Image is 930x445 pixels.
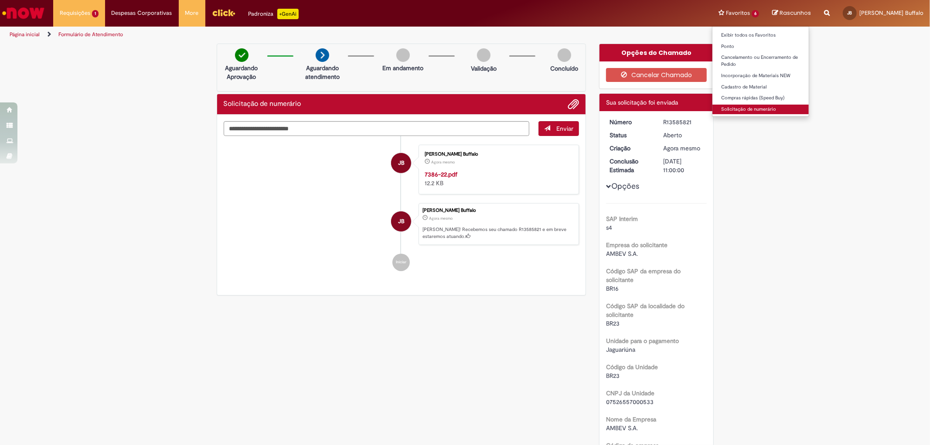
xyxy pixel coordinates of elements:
img: ServiceNow [1,4,46,22]
div: [PERSON_NAME] Buffalo [425,152,570,157]
b: SAP Interim [606,215,638,223]
a: Incorporação de Materiais NEW [712,71,809,81]
a: Formulário de Atendimento [58,31,123,38]
time: 01/10/2025 12:41:48 [429,216,453,221]
a: 7386-22.pdf [425,170,457,178]
b: Empresa do solicitante [606,241,668,249]
span: More [185,9,199,17]
a: Cadastro de Material [712,82,809,92]
span: Sua solicitação foi enviada [606,99,678,106]
dt: Status [603,131,657,139]
p: Em andamento [382,64,423,72]
img: img-circle-grey.png [477,48,491,62]
p: Concluído [550,64,578,73]
ul: Trilhas de página [7,27,613,43]
img: img-circle-grey.png [396,48,410,62]
b: Código SAP da empresa do solicitante [606,267,681,284]
span: 1 [92,10,99,17]
b: Código da Unidade [606,363,658,371]
span: Agora mesmo [663,144,700,152]
span: Rascunhos [780,9,811,17]
span: JB [398,211,405,232]
a: Ponto [712,42,809,51]
button: Adicionar anexos [568,99,579,110]
p: Aguardando atendimento [301,64,344,81]
div: Opções do Chamado [600,44,713,61]
span: BR16 [606,285,619,292]
span: Agora mesmo [429,216,453,221]
div: Aberto [663,131,704,139]
div: [PERSON_NAME] Buffalo [422,208,574,213]
span: AMBEV S.A. [606,424,638,432]
img: click_logo_yellow_360x200.png [212,6,235,19]
b: Código SAP da localidade do solicitante [606,302,685,319]
div: [DATE] 11:00:00 [663,157,704,174]
span: JB [398,153,405,173]
ul: Histórico de tíquete [224,136,579,280]
img: arrow-next.png [316,48,329,62]
span: JB [848,10,852,16]
div: 12.2 KB [425,170,570,187]
div: 01/10/2025 12:41:48 [663,144,704,153]
a: Solicitação de numerário [712,105,809,114]
a: Página inicial [10,31,40,38]
b: CNPJ da Unidade [606,389,654,397]
div: Julia Delamura Buffalo [391,153,411,173]
p: [PERSON_NAME]! Recebemos seu chamado R13585821 e em breve estaremos atuando. [422,226,574,240]
textarea: Digite sua mensagem aqui... [224,121,530,136]
h2: Solicitação de numerário Histórico de tíquete [224,100,301,108]
dt: Número [603,118,657,126]
a: Cancelamento ou Encerramento de Pedido [712,53,809,69]
time: 01/10/2025 12:41:26 [431,160,455,165]
p: Validação [471,64,497,73]
b: Nome da Empresa [606,415,656,423]
dt: Conclusão Estimada [603,157,657,174]
li: Julia Delamura Buffalo [224,203,579,245]
span: Enviar [556,125,573,132]
span: Agora mesmo [431,160,455,165]
div: R13585821 [663,118,704,126]
ul: Favoritos [712,26,809,117]
div: Padroniza [249,9,299,19]
div: Julia Delamura Buffalo [391,211,411,231]
a: Rascunhos [772,9,811,17]
b: Unidade para o pagamento [606,337,679,345]
span: BR23 [606,319,620,327]
span: Favoritos [726,9,750,17]
span: Despesas Corporativas [112,9,172,17]
p: +GenAi [277,9,299,19]
a: Exibir todos os Favoritos [712,31,809,40]
span: BR23 [606,372,620,380]
button: Cancelar Chamado [606,68,707,82]
span: s4 [606,224,612,231]
span: Jaguariúna [606,346,635,353]
span: 6 [752,10,759,17]
time: 01/10/2025 12:41:48 [663,144,700,152]
dt: Criação [603,144,657,153]
span: Requisições [60,9,90,17]
span: [PERSON_NAME] Buffalo [859,9,923,17]
a: Compras rápidas (Speed Buy) [712,93,809,103]
img: img-circle-grey.png [558,48,571,62]
span: 07526557000533 [606,398,654,406]
span: AMBEV S.A. [606,250,638,258]
p: Aguardando Aprovação [221,64,263,81]
button: Enviar [538,121,579,136]
img: check-circle-green.png [235,48,249,62]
